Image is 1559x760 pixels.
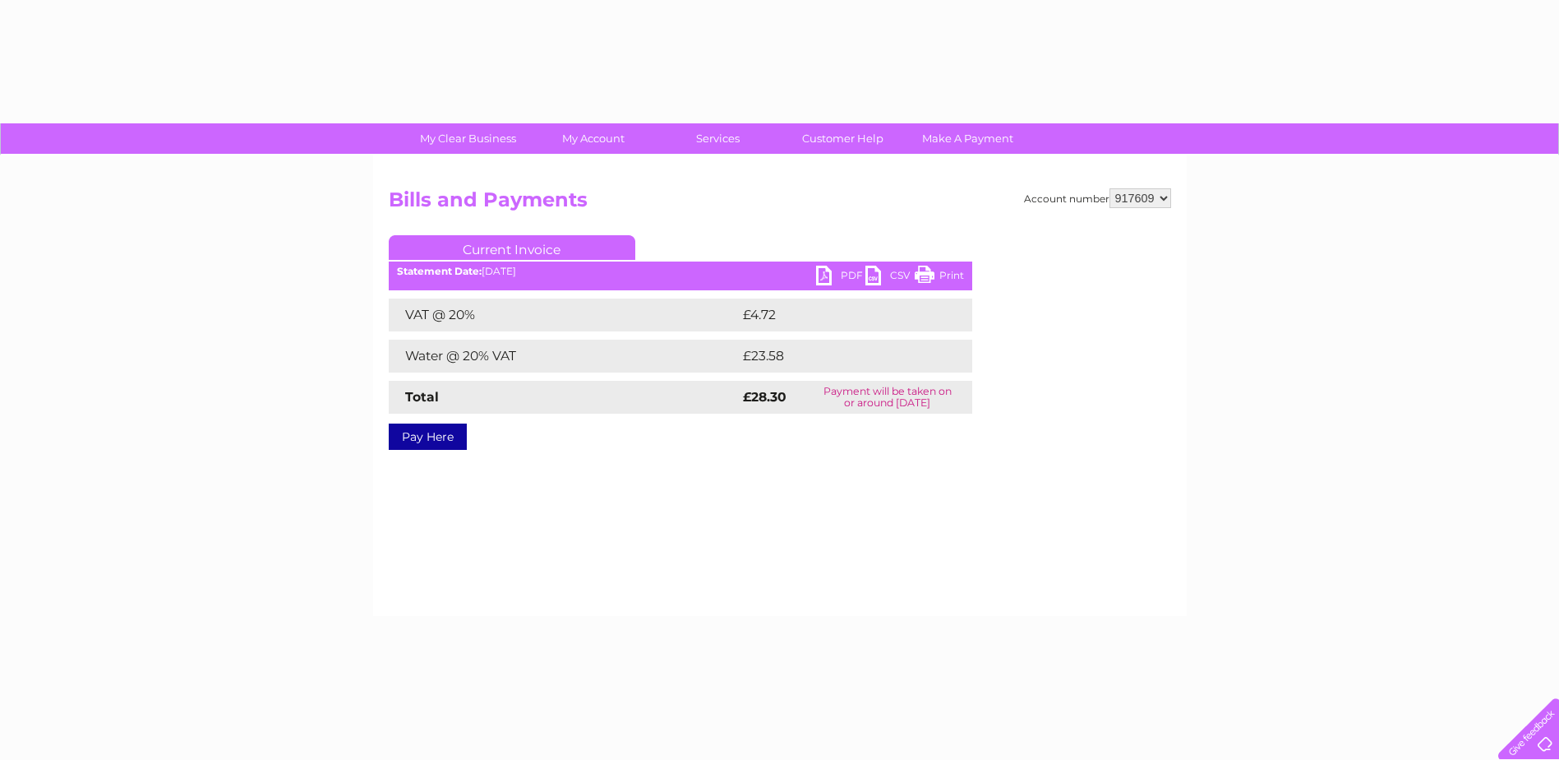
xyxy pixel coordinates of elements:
td: Water @ 20% VAT [389,340,739,373]
a: Current Invoice [389,235,635,260]
a: My Account [525,123,661,154]
td: £4.72 [739,299,934,331]
td: Payment will be taken on or around [DATE] [803,381,972,414]
a: PDF [816,266,865,290]
a: Pay Here [389,424,467,450]
strong: £28.30 [743,389,786,405]
strong: Total [405,389,439,405]
td: £23.58 [739,340,939,373]
b: Statement Date: [397,265,482,277]
a: CSV [865,266,915,290]
a: Print [915,266,964,290]
a: Services [650,123,786,154]
div: [DATE] [389,266,972,277]
a: Customer Help [775,123,911,154]
a: Make A Payment [900,123,1035,154]
a: My Clear Business [400,123,536,154]
h2: Bills and Payments [389,188,1171,220]
div: Account number [1024,188,1171,208]
td: VAT @ 20% [389,299,739,331]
